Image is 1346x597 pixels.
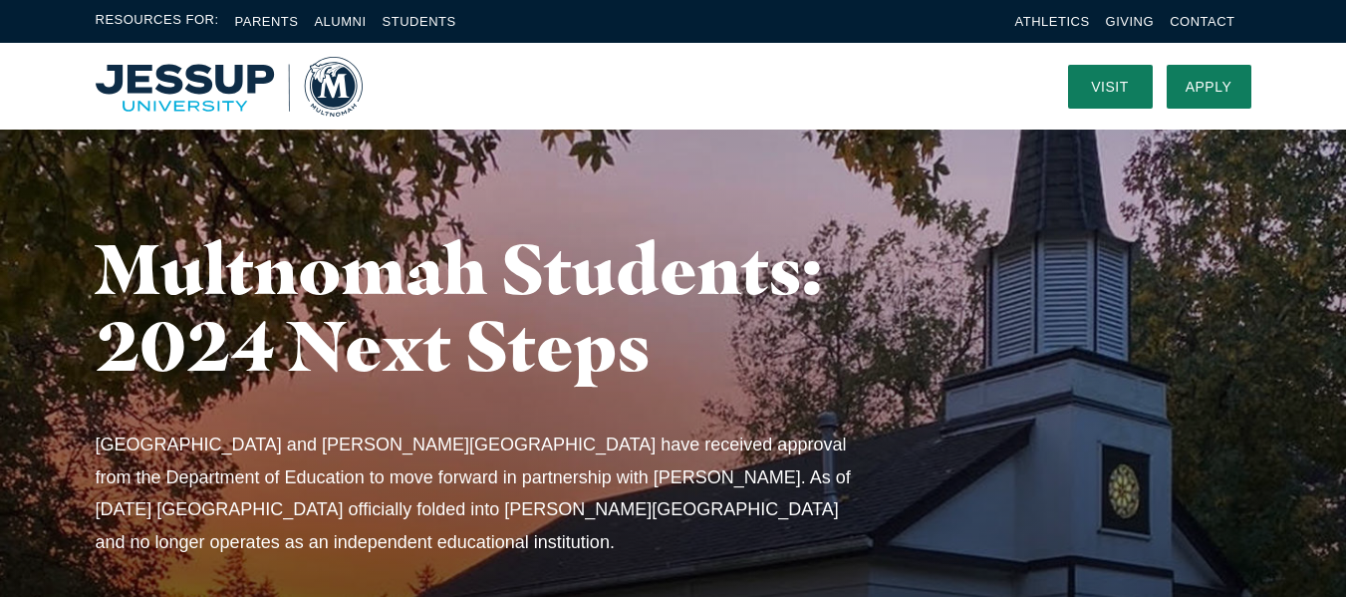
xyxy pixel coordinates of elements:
a: Alumni [314,14,366,29]
h1: Multnomah Students: 2024 Next Steps [96,230,903,384]
a: Apply [1167,65,1251,109]
a: Home [96,57,363,117]
a: Visit [1068,65,1153,109]
p: [GEOGRAPHIC_DATA] and [PERSON_NAME][GEOGRAPHIC_DATA] have received approval from the Department o... [96,429,866,558]
a: Giving [1106,14,1155,29]
span: Resources For: [96,10,219,33]
a: Students [383,14,456,29]
a: Athletics [1015,14,1090,29]
a: Parents [235,14,299,29]
a: Contact [1170,14,1234,29]
img: Multnomah University Logo [96,57,363,117]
